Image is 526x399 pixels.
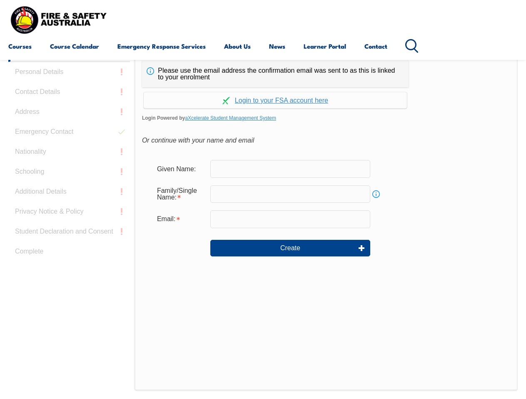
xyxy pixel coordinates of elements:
span: Login Powered by [142,112,510,124]
div: Family/Single Name is required. [150,183,210,205]
a: aXcelerate Student Management System [185,115,276,121]
img: Log in withaxcelerate [222,97,230,104]
div: Or continue with your name and email [142,134,510,147]
a: Info [370,188,382,200]
div: Email is required. [150,211,210,227]
div: Please use the email address the confirmation email was sent to as this is linked to your enrolment [142,61,409,87]
div: Given Name: [150,161,210,177]
button: Create [210,240,370,256]
a: News [269,36,285,56]
a: About Us [224,36,251,56]
a: Learner Portal [304,36,346,56]
a: Course Calendar [50,36,99,56]
a: Emergency Response Services [117,36,206,56]
a: Courses [8,36,32,56]
a: Contact [364,36,387,56]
